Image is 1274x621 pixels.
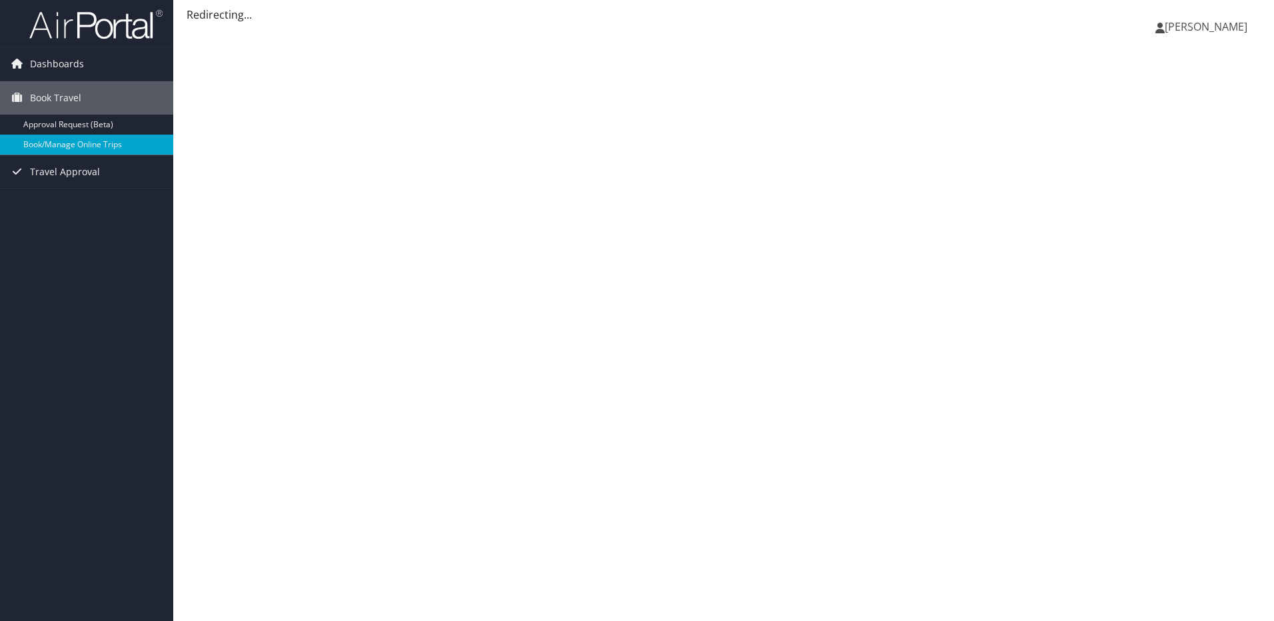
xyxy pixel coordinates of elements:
[29,9,163,40] img: airportal-logo.png
[1155,7,1261,47] a: [PERSON_NAME]
[187,7,1261,23] div: Redirecting...
[30,155,100,189] span: Travel Approval
[30,81,81,115] span: Book Travel
[30,47,84,81] span: Dashboards
[1165,19,1247,34] span: [PERSON_NAME]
